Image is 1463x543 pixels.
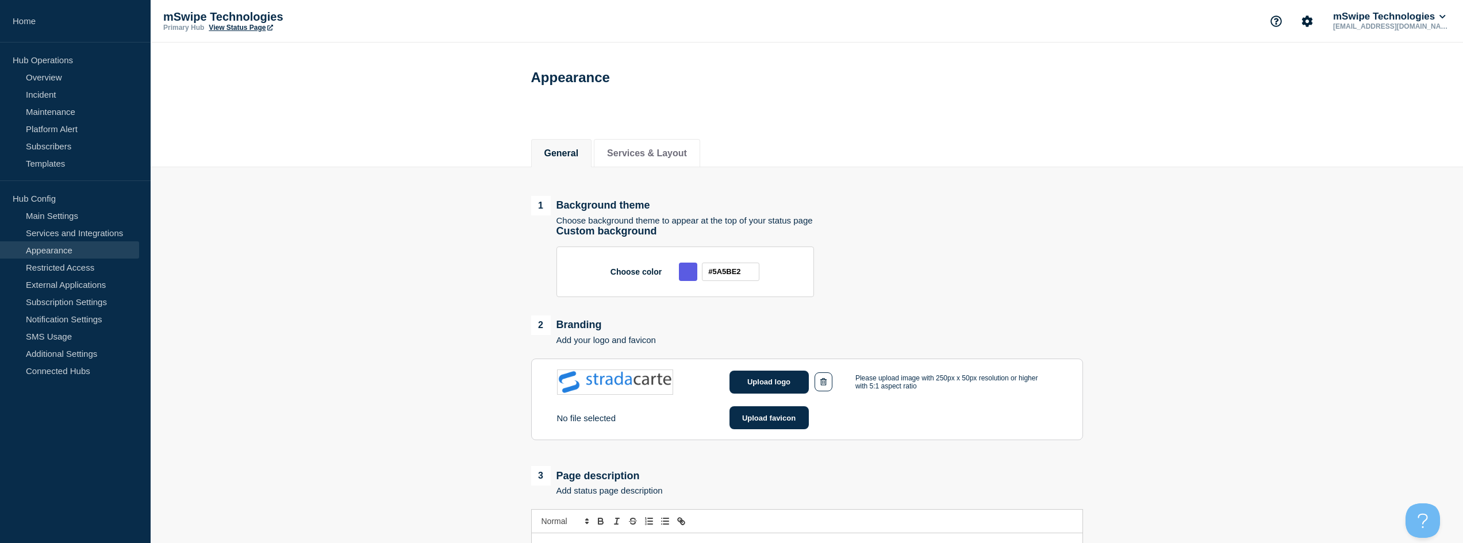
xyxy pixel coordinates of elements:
button: Upload favicon [729,406,809,429]
p: Add status page description [556,486,663,495]
button: Support [1264,9,1288,33]
input: #FFFFFF [702,263,759,281]
button: Account settings [1295,9,1319,33]
div: Choose color [556,247,814,297]
button: Toggle strikethrough text [625,514,641,528]
button: Toggle italic text [609,514,625,528]
span: Font size [536,514,593,528]
p: Custom background [556,225,1083,237]
p: Please upload image with 250px x 50px resolution or higher with 5:1 aspect ratio [855,374,1051,390]
div: Background theme [531,196,813,215]
div: Page description [531,466,663,486]
button: Upload logo [729,371,809,394]
button: Toggle bold text [593,514,609,528]
div: No file selected [557,413,729,423]
iframe: Help Scout Beacon - Open [1406,503,1440,538]
p: Choose background theme to appear at the top of your status page [556,215,813,225]
span: 3 [531,466,551,486]
div: Branding [531,315,656,335]
h1: Appearance [531,70,610,86]
p: Primary Hub [163,24,204,32]
p: Add your logo and favicon [556,335,656,345]
a: View Status Page [209,24,272,32]
button: mSwipe Technologies [1331,11,1448,22]
span: 2 [531,315,551,335]
img: logo [557,369,673,395]
button: Toggle bulleted list [657,514,673,528]
button: Toggle ordered list [641,514,657,528]
button: General [544,148,579,159]
span: 1 [531,196,551,215]
button: Toggle link [673,514,689,528]
p: [EMAIL_ADDRESS][DOMAIN_NAME] [1331,22,1450,30]
button: Services & Layout [607,148,687,159]
p: mSwipe Technologies [163,10,393,24]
